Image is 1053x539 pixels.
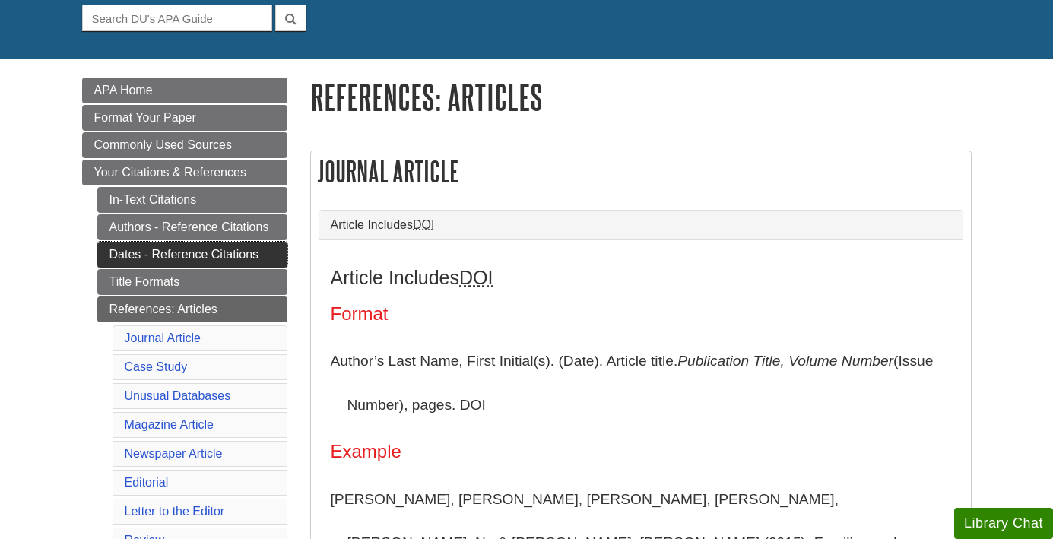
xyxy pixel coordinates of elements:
a: APA Home [82,78,287,103]
h1: References: Articles [310,78,972,116]
a: Editorial [125,476,169,489]
a: In-Text Citations [97,187,287,213]
a: Magazine Article [125,418,214,431]
span: Commonly Used Sources [94,138,232,151]
a: Case Study [125,360,188,373]
a: Journal Article [125,331,201,344]
button: Library Chat [954,508,1053,539]
a: Title Formats [97,269,287,295]
a: Unusual Databases [125,389,231,402]
h3: Article Includes [331,267,951,289]
a: Dates - Reference Citations [97,242,287,268]
a: Letter to the Editor [125,505,225,518]
h4: Format [331,304,951,324]
h4: Example [331,442,951,461]
a: Format Your Paper [82,105,287,131]
a: References: Articles [97,296,287,322]
span: Your Citations & References [94,166,246,179]
span: APA Home [94,84,153,97]
i: Publication Title, Volume Number [677,353,893,369]
h2: Journal Article [311,151,971,192]
p: Author’s Last Name, First Initial(s). (Date). Article title. (Issue Number), pages. DOI [331,339,951,426]
abbr: Digital Object Identifier. This is the string of numbers associated with a particular article. No... [459,267,493,288]
span: Format Your Paper [94,111,196,124]
input: Search DU's APA Guide [82,5,272,31]
a: Commonly Used Sources [82,132,287,158]
a: Authors - Reference Citations [97,214,287,240]
abbr: Digital Object Identifier. This is the string of numbers associated with a particular article. No... [413,218,434,231]
a: Your Citations & References [82,160,287,185]
a: Newspaper Article [125,447,223,460]
a: Article IncludesDOI [331,218,951,232]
